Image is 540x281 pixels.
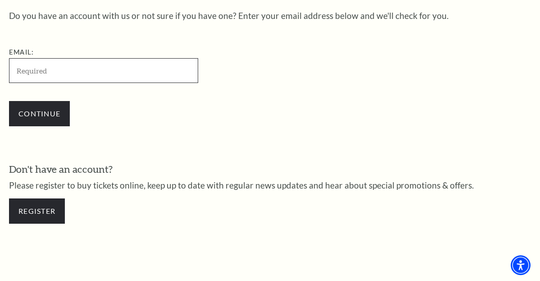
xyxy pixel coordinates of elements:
label: Email: [9,48,34,56]
input: Required [9,58,198,83]
a: Register [9,198,65,224]
input: Submit button [9,101,70,126]
p: Do you have an account with us or not sure if you have one? Enter your email address below and we... [9,11,531,20]
p: Please register to buy tickets online, keep up to date with regular news updates and hear about s... [9,181,531,189]
h3: Don't have an account? [9,162,531,176]
div: Accessibility Menu [511,255,531,275]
